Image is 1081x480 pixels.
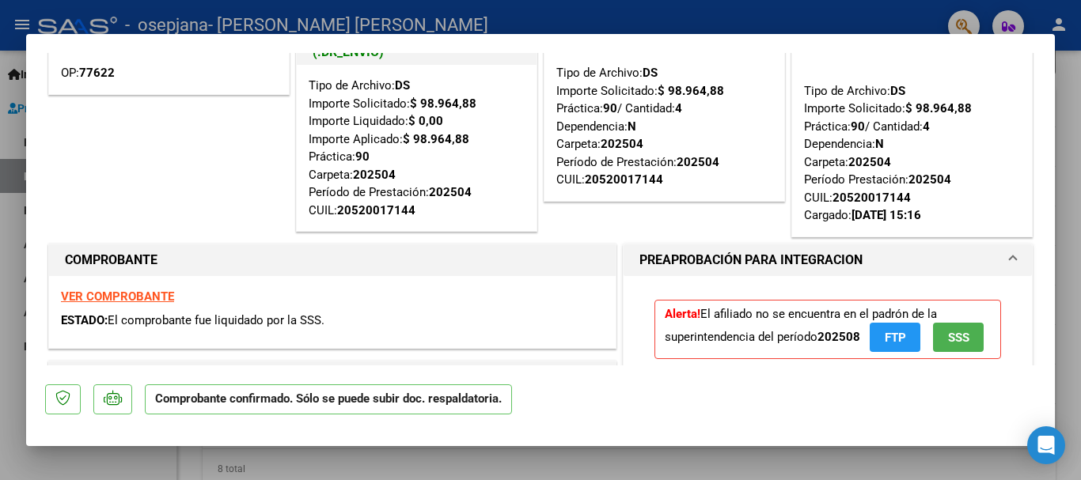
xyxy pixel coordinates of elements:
strong: DS [890,84,905,98]
button: SSS [933,323,984,352]
strong: 202504 [429,185,472,199]
strong: 77622 [79,66,115,80]
a: VER COMPROBANTE [61,289,174,304]
strong: 202504 [677,155,719,169]
strong: [DATE] 15:16 [852,208,921,222]
strong: N [875,137,884,151]
strong: 202504 [908,172,951,187]
span: ESTADO: [61,313,108,327]
strong: COMPROBANTE [65,252,157,267]
div: Tipo de Archivo: Importe Solicitado: Práctica: / Cantidad: Dependencia: Carpeta: Período Prestaci... [804,64,1020,225]
span: El afiliado no se encuentra en el padrón de la superintendencia del período [665,307,984,344]
span: SSS [948,331,969,345]
strong: 4 [923,119,930,134]
span: FTP [885,331,906,345]
strong: $ 98.964,88 [410,96,476,111]
div: 20520017144 [833,189,911,207]
div: Tipo de Archivo: Importe Solicitado: Práctica: / Cantidad: Dependencia: Carpeta: Período de Prest... [556,64,772,189]
strong: $ 98.964,88 [905,101,972,115]
div: Tipo de Archivo: Importe Solicitado: Importe Liquidado: Importe Aplicado: Práctica: Carpeta: Perí... [309,77,525,219]
strong: DS [643,66,658,80]
strong: Alerta! [665,307,700,321]
button: FTP [870,323,920,352]
strong: $ 98.964,88 [403,132,469,146]
strong: N [628,119,636,134]
strong: 202504 [848,155,891,169]
strong: $ 0,00 [408,114,443,128]
div: 20520017144 [337,202,415,220]
strong: 90 [355,149,370,164]
strong: 202504 [353,168,396,182]
strong: 90 [603,101,617,115]
mat-expansion-panel-header: PREAPROBACIÓN PARA INTEGRACION [624,244,1032,276]
strong: 4 [675,101,682,115]
strong: 90 [851,119,865,134]
div: Open Intercom Messenger [1027,426,1065,464]
strong: 202508 [817,330,860,344]
strong: DS [395,78,410,93]
strong: 202504 [601,137,643,151]
span: OP: [61,66,115,80]
h1: PREAPROBACIÓN PARA INTEGRACION [639,251,863,270]
strong: $ 98.964,88 [658,84,724,98]
p: Comprobante confirmado. Sólo se puede subir doc. respaldatoria. [145,384,512,415]
div: 20520017144 [585,171,663,189]
span: El comprobante fue liquidado por la SSS. [108,313,324,327]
